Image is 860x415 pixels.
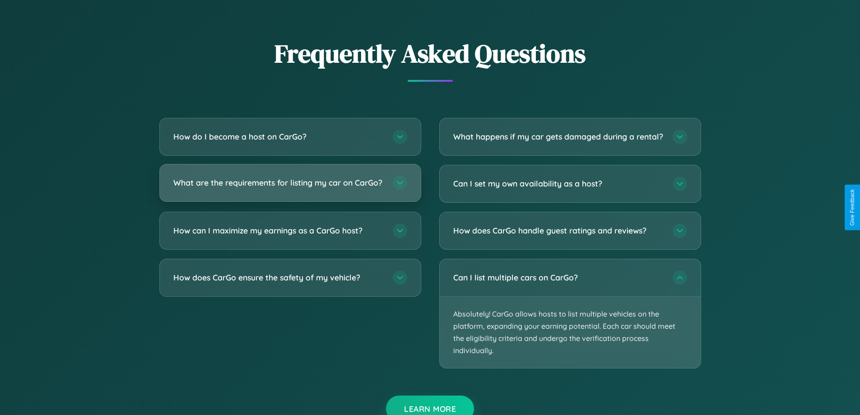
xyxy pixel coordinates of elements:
div: Give Feedback [849,189,855,226]
h3: Can I list multiple cars on CarGo? [453,272,664,283]
h3: Can I set my own availability as a host? [453,178,664,189]
h3: How does CarGo ensure the safety of my vehicle? [173,272,384,283]
h3: How does CarGo handle guest ratings and reviews? [453,225,664,236]
h2: Frequently Asked Questions [159,36,701,71]
h3: What are the requirements for listing my car on CarGo? [173,177,384,188]
h3: How can I maximize my earnings as a CarGo host? [173,225,384,236]
p: Absolutely! CarGo allows hosts to list multiple vehicles on the platform, expanding your earning ... [440,297,701,368]
h3: How do I become a host on CarGo? [173,131,384,142]
h3: What happens if my car gets damaged during a rental? [453,131,664,142]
